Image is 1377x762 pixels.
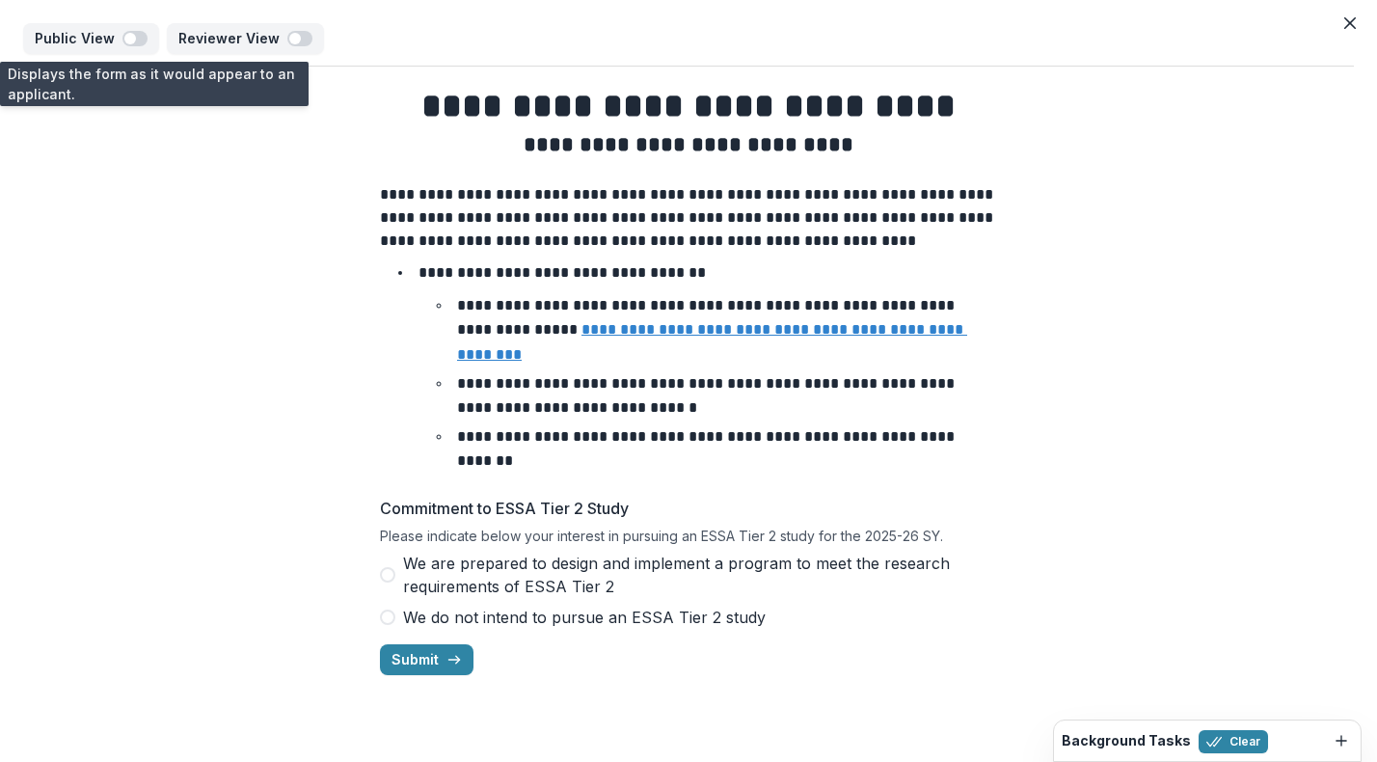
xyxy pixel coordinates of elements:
[380,497,629,520] p: Commitment to ESSA Tier 2 Study
[403,552,997,598] span: We are prepared to design and implement a program to meet the research requirements of ESSA Tier 2
[403,606,766,629] span: We do not intend to pursue an ESSA Tier 2 study
[380,644,473,675] button: Submit
[1335,8,1365,39] button: Close
[23,23,159,54] button: Public View
[167,23,324,54] button: Reviewer View
[380,528,997,552] div: Please indicate below your interest in pursuing an ESSA Tier 2 study for the 2025-26 SY.
[35,31,122,47] p: Public View
[1199,730,1268,753] button: Clear
[1062,733,1191,749] h2: Background Tasks
[1330,729,1353,752] button: Dismiss
[178,31,287,47] p: Reviewer View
